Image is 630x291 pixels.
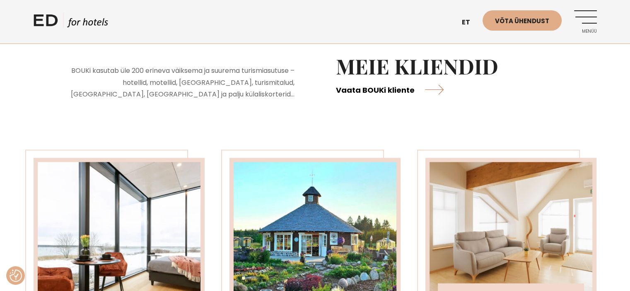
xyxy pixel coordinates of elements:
[336,79,444,101] a: Vaata BOUKi kliente
[574,29,597,34] span: Menüü
[71,66,294,99] span: BOUKi kasutab üle 200 erineva väiksema ja suurema turismiasutuse – hotellid, motellid, [GEOGRAPHI...
[10,269,22,282] img: Revisit consent button
[574,10,597,33] a: Menüü
[483,10,562,31] a: Võta ühendust
[34,12,108,33] a: ED HOTELS
[458,12,483,33] a: et
[336,54,576,79] h2: Meie kliendid
[10,269,22,282] button: Nõusolekueelistused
